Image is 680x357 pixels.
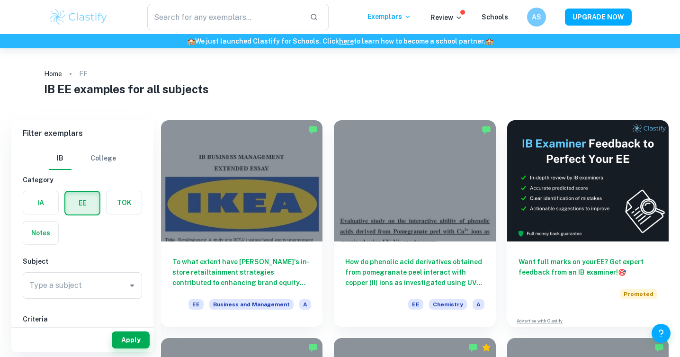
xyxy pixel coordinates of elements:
[531,12,542,22] h6: AS
[565,9,632,26] button: UPGRADE NOW
[430,12,463,23] p: Review
[527,8,546,27] button: AS
[367,11,412,22] p: Exemplars
[187,37,195,45] span: 🏫
[147,4,302,30] input: Search for any exemplars...
[482,13,508,21] a: Schools
[48,8,108,27] img: Clastify logo
[652,324,671,343] button: Help and Feedback
[485,37,493,45] span: 🏫
[339,37,354,45] a: here
[2,36,678,46] h6: We just launched Clastify for Schools. Click to learn how to become a school partner.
